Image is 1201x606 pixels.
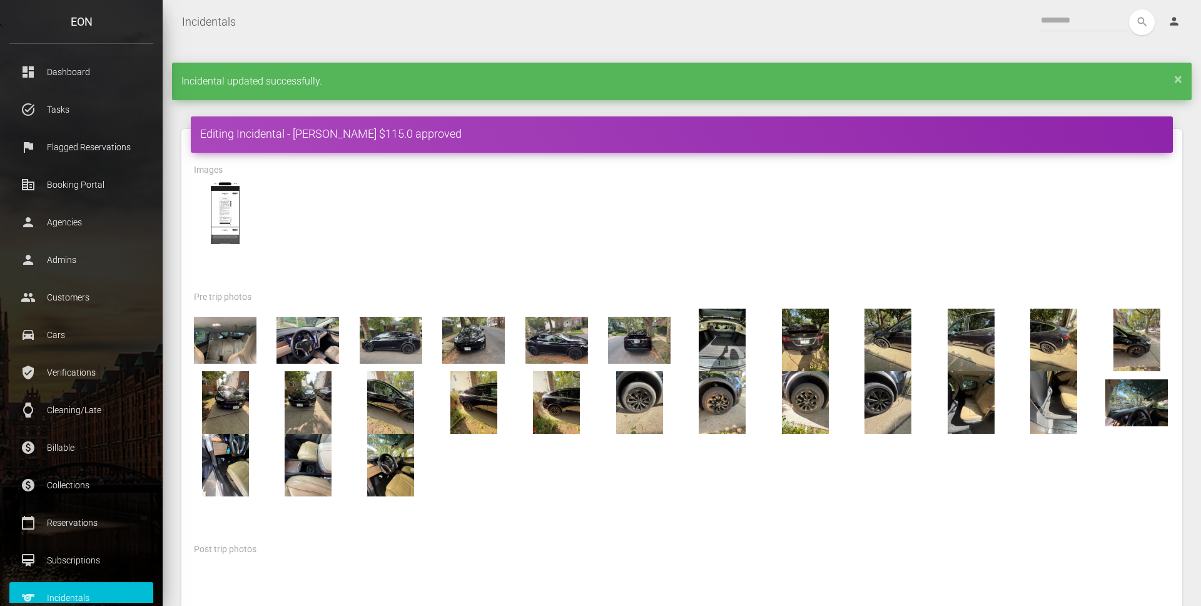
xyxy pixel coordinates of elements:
[360,434,422,496] img: IMG_3087.jpeg
[9,131,153,163] a: flag Flagged Reservations
[276,434,339,496] img: IMG_3086.jpeg
[9,357,153,388] a: verified_user Verifications
[1023,371,1085,434] img: IMG_3084.jpeg
[194,543,256,556] label: Post trip photos
[857,371,920,434] img: IMG_3082.jpeg
[9,432,153,463] a: paid Billable
[525,371,588,434] img: IMG_3078.jpeg
[19,401,144,419] p: Cleaning/Late
[19,250,144,269] p: Admins
[19,213,144,232] p: Agencies
[9,169,153,200] a: corporate_fare Booking Portal
[608,309,671,371] img: IMG_1529.jpg
[276,371,339,434] img: IMG_3073.jpeg
[19,138,144,157] p: Flagged Reservations
[1105,371,1168,434] img: IMG_3088.jpeg
[182,6,236,38] a: Incidentals
[19,326,144,344] p: Cars
[940,371,1002,434] img: IMG_3083.jpeg
[9,319,153,351] a: drive_eta Cars
[19,288,144,307] p: Customers
[194,164,223,177] label: Images
[19,175,144,194] p: Booking Portal
[19,63,144,81] p: Dashboard
[9,394,153,426] a: watch Cleaning/Late
[194,371,256,434] img: IMG_3074.jpeg
[194,309,256,371] img: IMG_1531.jpg
[172,63,1192,100] div: Incidental updated successfully.
[691,309,754,371] img: IMG_3068.jpeg
[9,244,153,275] a: person Admins
[691,371,754,434] img: IMG_3080.jpeg
[19,363,144,382] p: Verifications
[194,182,256,244] img: IMG_4257.png
[1158,9,1192,34] a: person
[19,438,144,457] p: Billable
[442,371,505,434] img: IMG_3077.jpeg
[19,513,144,532] p: Reservations
[194,291,251,304] label: Pre trip photos
[608,371,671,434] img: IMG_3081.jpeg
[1105,309,1168,371] img: IMG_3075.jpeg
[200,126,1163,141] h4: Editing Incidental - [PERSON_NAME] $115.0 approved
[1023,309,1085,371] img: IMG_3070.jpeg
[9,545,153,576] a: card_membership Subscriptions
[360,309,422,371] img: IMG_1526.jpg
[360,371,422,434] img: IMG_3076.jpeg
[9,470,153,501] a: paid Collections
[19,476,144,495] p: Collections
[1174,75,1182,83] a: ×
[940,309,1002,371] img: IMG_3071.jpeg
[525,309,588,371] img: IMG_1528.jpg
[1129,9,1155,35] button: search
[194,434,256,496] img: IMG_3085.jpeg
[774,309,836,371] img: IMG_3069.jpeg
[19,551,144,570] p: Subscriptions
[9,56,153,88] a: dashboard Dashboard
[9,94,153,125] a: task_alt Tasks
[19,100,144,119] p: Tasks
[857,309,920,371] img: IMG_3072.jpeg
[9,282,153,313] a: people Customers
[774,371,836,434] img: IMG_3079.jpeg
[9,207,153,238] a: person Agencies
[276,309,339,371] img: IMG_1530.jpg
[1168,15,1180,28] i: person
[442,309,505,371] img: IMG_1527.jpg
[9,507,153,538] a: calendar_today Reservations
